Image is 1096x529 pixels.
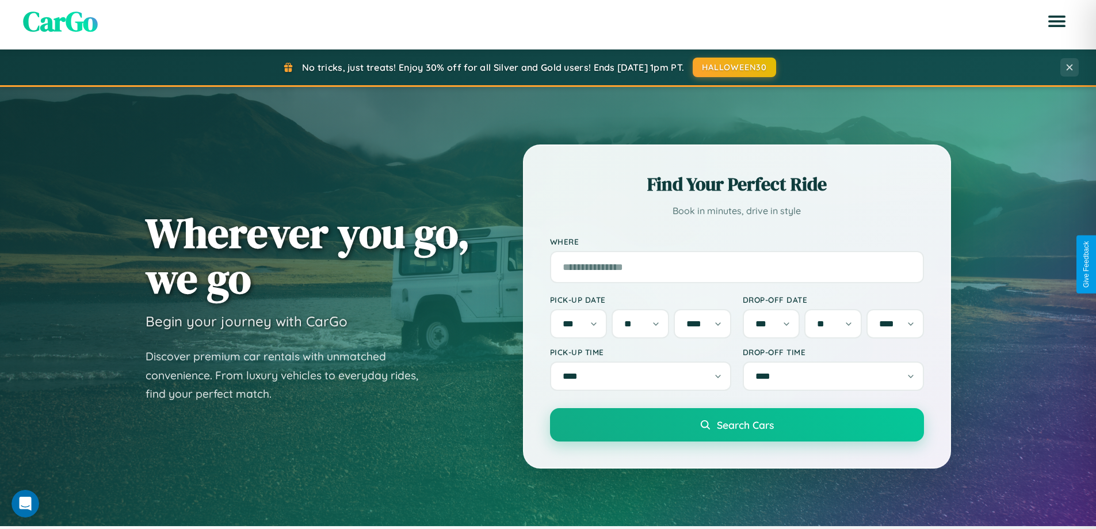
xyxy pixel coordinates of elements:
[550,237,924,246] label: Where
[1041,5,1073,37] button: Open menu
[717,418,774,431] span: Search Cars
[693,58,776,77] button: HALLOWEEN30
[146,347,433,404] p: Discover premium car rentals with unmatched convenience. From luxury vehicles to everyday rides, ...
[550,295,731,305] label: Pick-up Date
[146,313,347,330] h3: Begin your journey with CarGo
[550,172,924,197] h2: Find Your Perfect Ride
[302,62,684,73] span: No tricks, just treats! Enjoy 30% off for all Silver and Gold users! Ends [DATE] 1pm PT.
[12,490,39,517] iframe: Intercom live chat
[23,2,98,40] span: CarGo
[743,295,924,305] label: Drop-off Date
[743,347,924,357] label: Drop-off Time
[146,210,470,301] h1: Wherever you go, we go
[550,347,731,357] label: Pick-up Time
[1082,241,1090,288] div: Give Feedback
[550,203,924,219] p: Book in minutes, drive in style
[550,408,924,442] button: Search Cars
